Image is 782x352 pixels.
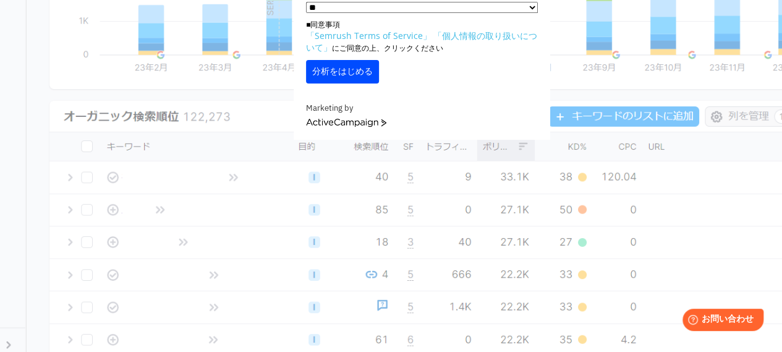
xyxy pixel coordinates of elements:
[306,102,538,115] div: Marketing by
[306,60,379,84] button: 分析をはじめる
[306,19,538,54] p: ■同意事項 にご同意の上、クリックください
[306,30,537,53] a: 「個人情報の取り扱いについて」
[306,30,431,41] a: 「Semrush Terms of Service」
[672,304,768,338] iframe: Help widget launcher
